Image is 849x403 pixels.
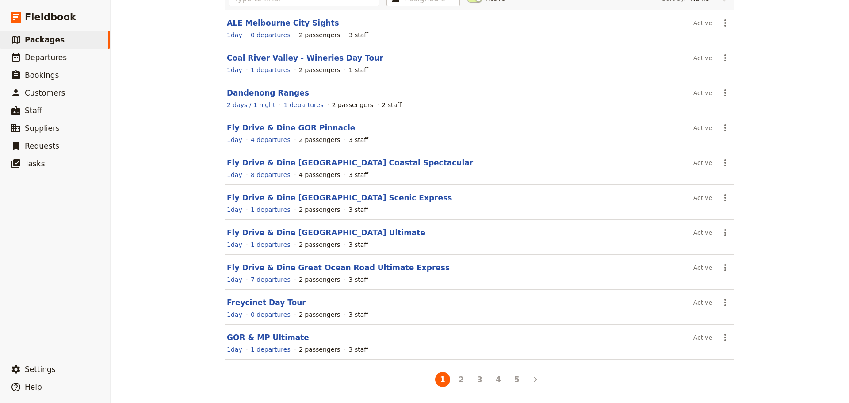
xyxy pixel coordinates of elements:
[435,372,450,387] button: 1
[299,31,340,39] div: 2 passengers
[382,100,401,109] div: 2 staff
[349,205,368,214] div: 3 staff
[251,135,291,144] a: View the departures for this package
[227,298,306,307] a: Freycinet Day Tour
[251,31,291,39] a: View the departures for this package
[25,71,59,80] span: Bookings
[227,31,242,39] a: View the itinerary for this package
[227,136,242,143] span: 1 day
[349,65,368,74] div: 1 staff
[227,100,275,109] a: View the itinerary for this package
[251,205,291,214] a: View the departures for this package
[25,11,76,24] span: Fieldbook
[299,65,340,74] div: 2 passengers
[718,260,733,275] button: Actions
[299,240,340,249] div: 2 passengers
[299,275,340,284] div: 2 passengers
[693,155,712,170] div: Active
[693,260,712,275] div: Active
[509,372,524,387] button: 5
[491,372,506,387] button: 4
[227,346,242,353] span: 1 day
[693,190,712,205] div: Active
[349,240,368,249] div: 3 staff
[349,275,368,284] div: 3 staff
[718,85,733,100] button: Actions
[25,35,65,44] span: Packages
[693,330,712,345] div: Active
[227,275,242,284] a: View the itinerary for this package
[227,135,242,144] a: View the itinerary for this package
[718,15,733,31] button: Actions
[299,170,340,179] div: 4 passengers
[227,101,275,108] span: 2 days / 1 night
[227,333,309,342] a: GOR & MP Ultimate
[227,170,242,179] a: View the itinerary for this package
[349,135,368,144] div: 3 staff
[227,65,242,74] a: View the itinerary for this package
[349,310,368,319] div: 3 staff
[227,171,242,178] span: 1 day
[25,53,67,62] span: Departures
[693,295,712,310] div: Active
[251,240,291,249] a: View the departures for this package
[227,345,242,354] a: View the itinerary for this package
[227,263,450,272] a: Fly Drive & Dine Great Ocean Road Ultimate Express
[718,190,733,205] button: Actions
[299,345,340,354] div: 2 passengers
[25,124,60,133] span: Suppliers
[25,88,65,97] span: Customers
[227,66,242,73] span: 1 day
[227,31,242,38] span: 1 day
[227,158,473,167] a: Fly Drive & Dine [GEOGRAPHIC_DATA] Coastal Spectacular
[227,123,355,132] a: Fly Drive & Dine GOR Pinnacle
[25,106,42,115] span: Staff
[718,120,733,135] button: Actions
[472,372,487,387] button: 3
[227,310,242,319] a: View the itinerary for this package
[349,31,368,39] div: 3 staff
[227,193,452,202] a: Fly Drive & Dine [GEOGRAPHIC_DATA] Scenic Express
[415,370,545,389] ul: Pagination
[693,120,712,135] div: Active
[25,365,56,374] span: Settings
[718,155,733,170] button: Actions
[251,310,291,319] a: View the departures for this package
[693,50,712,65] div: Active
[227,19,339,27] a: ALE Melbourne City Sights
[332,100,373,109] div: 2 passengers
[718,225,733,240] button: Actions
[251,65,291,74] a: View the departures for this package
[349,170,368,179] div: 3 staff
[227,241,242,248] span: 1 day
[528,372,543,387] button: Next
[299,135,340,144] div: 2 passengers
[718,295,733,310] button: Actions
[299,310,340,319] div: 2 passengers
[251,275,291,284] a: View the departures for this package
[227,228,425,237] a: Fly Drive & Dine [GEOGRAPHIC_DATA] Ultimate
[25,142,59,150] span: Requests
[693,225,712,240] div: Active
[227,88,309,97] a: Dandenong Ranges
[227,206,242,213] span: 1 day
[299,205,340,214] div: 2 passengers
[25,383,42,391] span: Help
[718,330,733,345] button: Actions
[284,100,324,109] a: View the departures for this package
[251,345,291,354] a: View the departures for this package
[718,50,733,65] button: Actions
[349,345,368,354] div: 3 staff
[227,276,242,283] span: 1 day
[227,205,242,214] a: View the itinerary for this package
[25,159,45,168] span: Tasks
[693,85,712,100] div: Active
[227,240,242,249] a: View the itinerary for this package
[693,15,712,31] div: Active
[227,54,383,62] a: Coal River Valley - Wineries Day Tour
[251,170,291,179] a: View the departures for this package
[227,311,242,318] span: 1 day
[454,372,469,387] button: 2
